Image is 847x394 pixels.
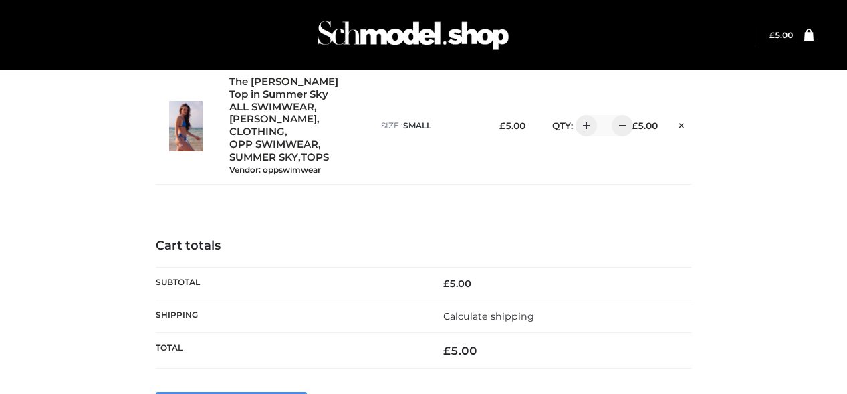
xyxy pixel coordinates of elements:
[443,310,534,322] a: Calculate shipping
[229,113,317,126] a: [PERSON_NAME]
[229,101,314,114] a: ALL SWIMWEAR
[313,9,513,62] img: Schmodel Admin 964
[632,120,638,131] span: £
[443,344,477,357] bdi: 5.00
[156,267,424,300] th: Subtotal
[499,120,525,131] bdi: 5.00
[769,30,793,40] a: £5.00
[156,333,424,369] th: Total
[156,300,424,332] th: Shipping
[443,344,451,357] span: £
[381,120,483,132] p: size :
[632,120,658,131] bdi: 5.00
[229,76,354,101] a: The [PERSON_NAME] Top in Summer Sky
[539,115,616,136] div: QTY:
[443,278,449,290] span: £
[229,76,368,176] div: , , , , ,
[769,30,793,40] bdi: 5.00
[229,165,321,175] small: Vendor: oppswimwear
[229,138,318,151] a: OPP SWIMWEAR
[499,120,505,131] span: £
[769,30,775,40] span: £
[156,239,691,254] h4: Cart totals
[671,116,691,133] a: Remove this item
[403,120,431,130] span: SMALL
[443,278,471,290] bdi: 5.00
[301,151,329,164] a: TOPS
[229,126,285,138] a: CLOTHING
[229,151,298,164] a: SUMMER SKY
